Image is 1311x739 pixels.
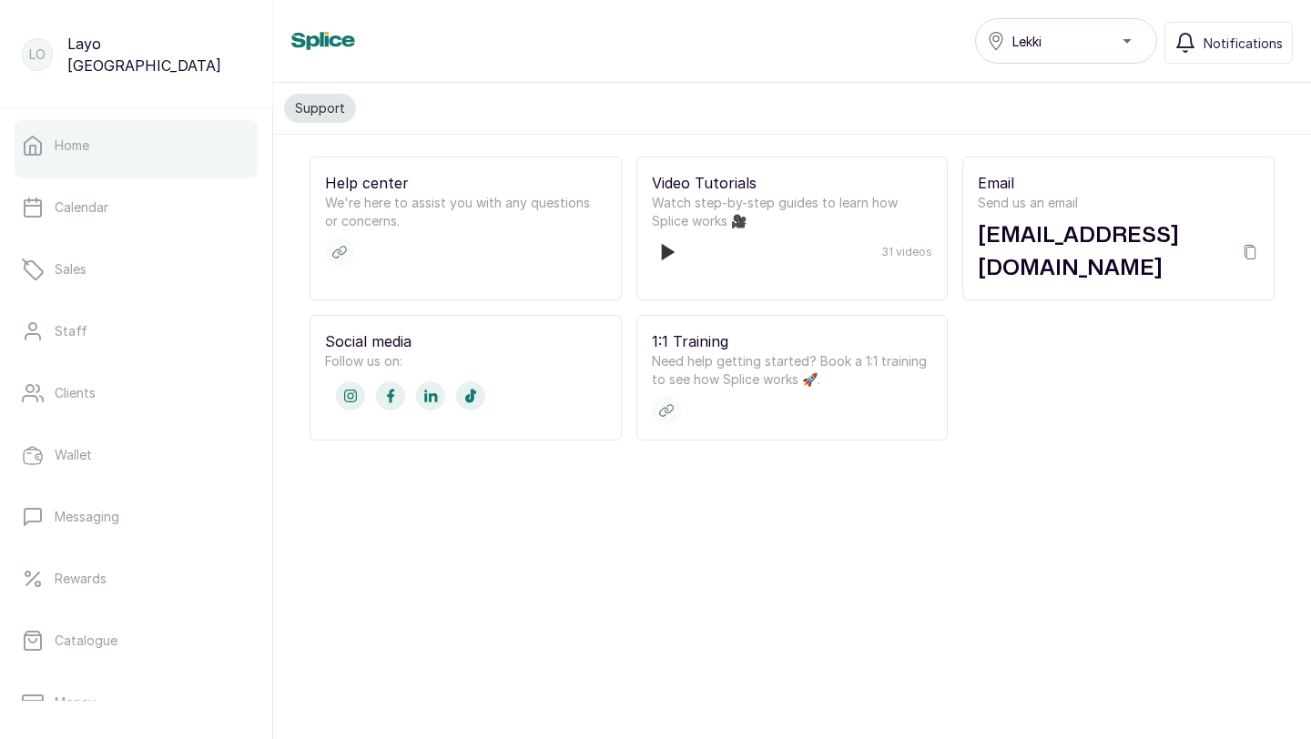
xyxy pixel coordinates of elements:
[67,33,250,76] p: Layo [GEOGRAPHIC_DATA]
[29,46,46,64] p: LO
[325,172,606,194] p: Help center
[15,368,258,419] a: Clients
[55,198,108,217] p: Calendar
[652,172,933,194] p: Video Tutorials
[1012,32,1042,51] span: Lekki
[978,172,1259,194] p: Email
[55,322,87,340] p: Staff
[55,384,96,402] p: Clients
[55,632,117,650] p: Catalogue
[55,137,89,155] p: Home
[978,194,1259,212] p: Send us an email
[15,182,258,233] a: Calendar
[55,508,119,526] p: Messaging
[636,157,949,300] div: Video TutorialsWatch step-by-step guides to learn how Splice works 🎥31 videos
[15,491,258,542] a: Messaging
[55,570,107,588] p: Rewards
[652,352,933,389] p: Need help getting started? Book a 1:1 training to see how Splice works 🚀.
[15,615,258,666] a: Catalogue
[881,245,932,259] p: 31 videos
[15,677,258,728] a: Money
[1164,22,1293,64] button: Notifications
[55,446,92,464] p: Wallet
[15,306,258,357] a: Staff
[55,693,96,712] p: Money
[978,219,1229,285] a: [EMAIL_ADDRESS][DOMAIN_NAME]
[325,352,606,370] p: Follow us on:
[652,330,933,352] p: 1:1 Training
[325,330,606,352] p: Social media
[652,194,933,230] p: Watch step-by-step guides to learn how Splice works 🎥
[310,157,622,300] div: Help centerWe're here to assist you with any questions or concerns.
[15,430,258,481] a: Wallet
[15,244,258,295] a: Sales
[284,94,356,123] button: Support
[636,315,949,440] div: 1:1 TrainingNeed help getting started? Book a 1:1 training to see how Splice works 🚀.
[15,120,258,171] a: Home
[975,18,1157,64] button: Lekki
[55,260,86,278] p: Sales
[1204,34,1283,53] span: Notifications
[15,553,258,604] a: Rewards
[325,194,606,230] p: We're here to assist you with any questions or concerns.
